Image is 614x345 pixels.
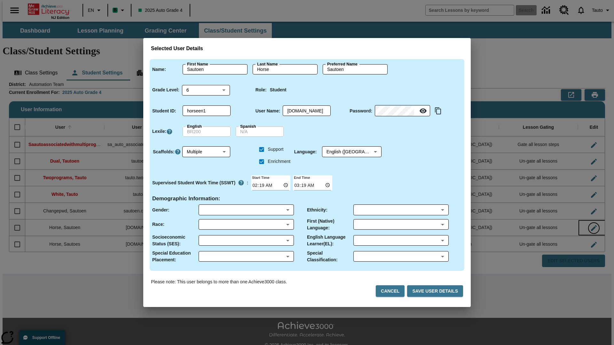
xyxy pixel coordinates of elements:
a: Click here to know more about Lexiles, Will open in new tab [166,128,173,135]
button: Click here to know more about Scaffolds [175,149,181,155]
label: English [187,124,202,129]
button: Save User Details [407,285,463,297]
label: Preferred Name [327,61,358,67]
p: Gender : [152,207,169,213]
div: Student ID [183,106,231,116]
div: Scaffolds [182,147,230,157]
button: Copy text to clipboard [433,105,444,116]
div: Language [322,147,382,157]
label: Spanish [240,124,256,129]
label: End Time [293,175,310,180]
p: Language : [294,149,317,155]
div: User Name [283,106,331,116]
p: Supervised Student Work Time (SSWT) [152,180,235,186]
p: Ethnicity : [307,207,327,213]
label: First Name [187,61,208,67]
div: 6 [182,85,230,95]
p: Student ID : [152,108,176,114]
p: Race : [152,221,164,228]
p: Role : [256,87,267,93]
h4: Demographic Information : [152,195,220,202]
button: Reveal Password [417,104,429,117]
div: : [152,177,248,188]
p: Special Education Placement : [152,250,199,263]
label: Last Name [257,61,278,67]
h3: Selected User Details [151,46,463,52]
span: Support [268,146,283,153]
div: Multiple [182,147,230,157]
p: First (Native) Language : [307,218,353,231]
p: Please note: This user belongs to more than one Achieve3000 class. [151,279,287,285]
span: Enrichment [268,158,290,165]
button: Cancel [376,285,405,297]
p: Grade Level : [152,87,179,93]
label: Start Time [251,175,270,180]
p: Lexile : [152,128,166,135]
p: English Language Learner(EL) : [307,234,353,247]
button: Supervised Student Work Time is the timeframe when students can take LevelSet and when lessons ar... [235,177,247,188]
div: Grade Level [182,85,230,95]
div: English ([GEOGRAPHIC_DATA]) [322,147,382,157]
p: Name : [152,66,166,73]
p: Special Classification : [307,250,353,263]
p: Scaffolds : [153,149,175,155]
div: Password [375,106,430,116]
p: Socioeconomic Status (SES) : [152,234,199,247]
p: User Name : [256,108,280,114]
p: Student [270,87,287,93]
p: Password : [350,108,372,114]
